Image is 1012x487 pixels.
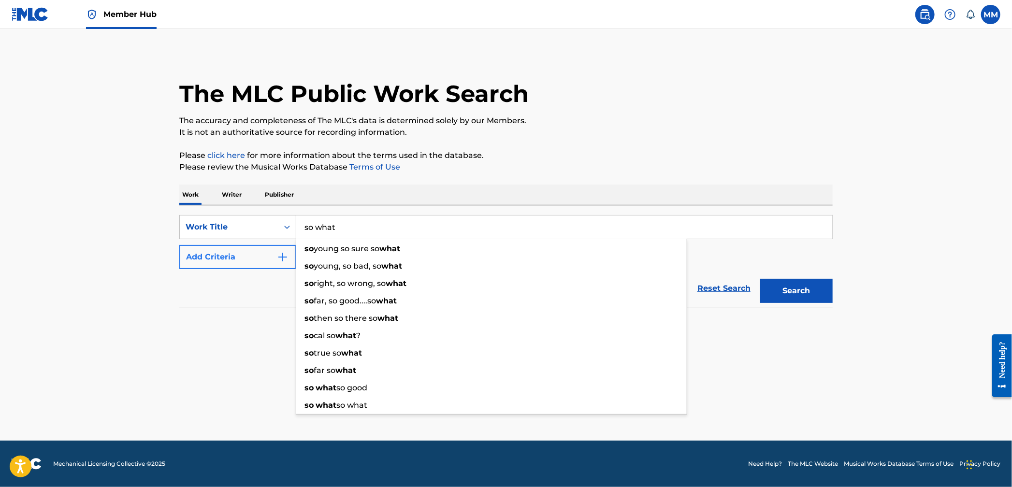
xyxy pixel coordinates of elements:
span: young so sure so [314,244,379,253]
a: click here [207,151,245,160]
strong: what [335,331,356,340]
span: Mechanical Licensing Collective © 2025 [53,459,165,468]
span: then so there so [314,314,377,323]
form: Search Form [179,215,833,308]
strong: what [316,401,336,410]
strong: so [304,244,314,253]
p: Publisher [262,185,297,205]
img: 9d2ae6d4665cec9f34b9.svg [277,251,289,263]
span: so good [336,383,367,392]
strong: so [304,383,314,392]
a: Terms of Use [347,162,400,172]
img: logo [12,458,42,470]
span: far, so good....so [314,296,376,305]
p: It is not an authoritative source for recording information. [179,127,833,138]
strong: what [341,348,362,358]
strong: so [304,261,314,271]
button: Add Criteria [179,245,296,269]
h1: The MLC Public Work Search [179,79,529,108]
strong: what [379,244,400,253]
strong: what [316,383,336,392]
div: Drag [967,450,972,479]
span: ? [356,331,361,340]
div: Work Title [186,221,273,233]
strong: so [304,296,314,305]
a: Public Search [915,5,935,24]
a: Need Help? [748,459,782,468]
div: Notifications [966,10,975,19]
img: help [944,9,956,20]
strong: so [304,366,314,375]
a: Musical Works Database Terms of Use [844,459,954,468]
p: Please for more information about the terms used in the database. [179,150,833,161]
img: MLC Logo [12,7,49,21]
strong: so [304,314,314,323]
strong: so [304,331,314,340]
strong: so [304,348,314,358]
strong: what [376,296,397,305]
a: Reset Search [693,278,755,299]
span: cal so [314,331,335,340]
span: so what [336,401,367,410]
strong: what [386,279,406,288]
strong: so [304,279,314,288]
strong: so [304,401,314,410]
p: Writer [219,185,245,205]
span: young, so bad, so [314,261,381,271]
a: Privacy Policy [959,459,1000,468]
p: Work [179,185,202,205]
span: far so [314,366,335,375]
strong: what [377,314,398,323]
p: Please review the Musical Works Database [179,161,833,173]
span: true so [314,348,341,358]
strong: what [335,366,356,375]
a: The MLC Website [788,459,838,468]
div: User Menu [981,5,1000,24]
span: right, so wrong, so [314,279,386,288]
iframe: Resource Center [985,327,1012,405]
strong: what [381,261,402,271]
button: Search [760,279,833,303]
p: The accuracy and completeness of The MLC's data is determined solely by our Members. [179,115,833,127]
div: Help [940,5,960,24]
img: Top Rightsholder [86,9,98,20]
img: search [919,9,931,20]
iframe: Chat Widget [964,441,1012,487]
span: Member Hub [103,9,157,20]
